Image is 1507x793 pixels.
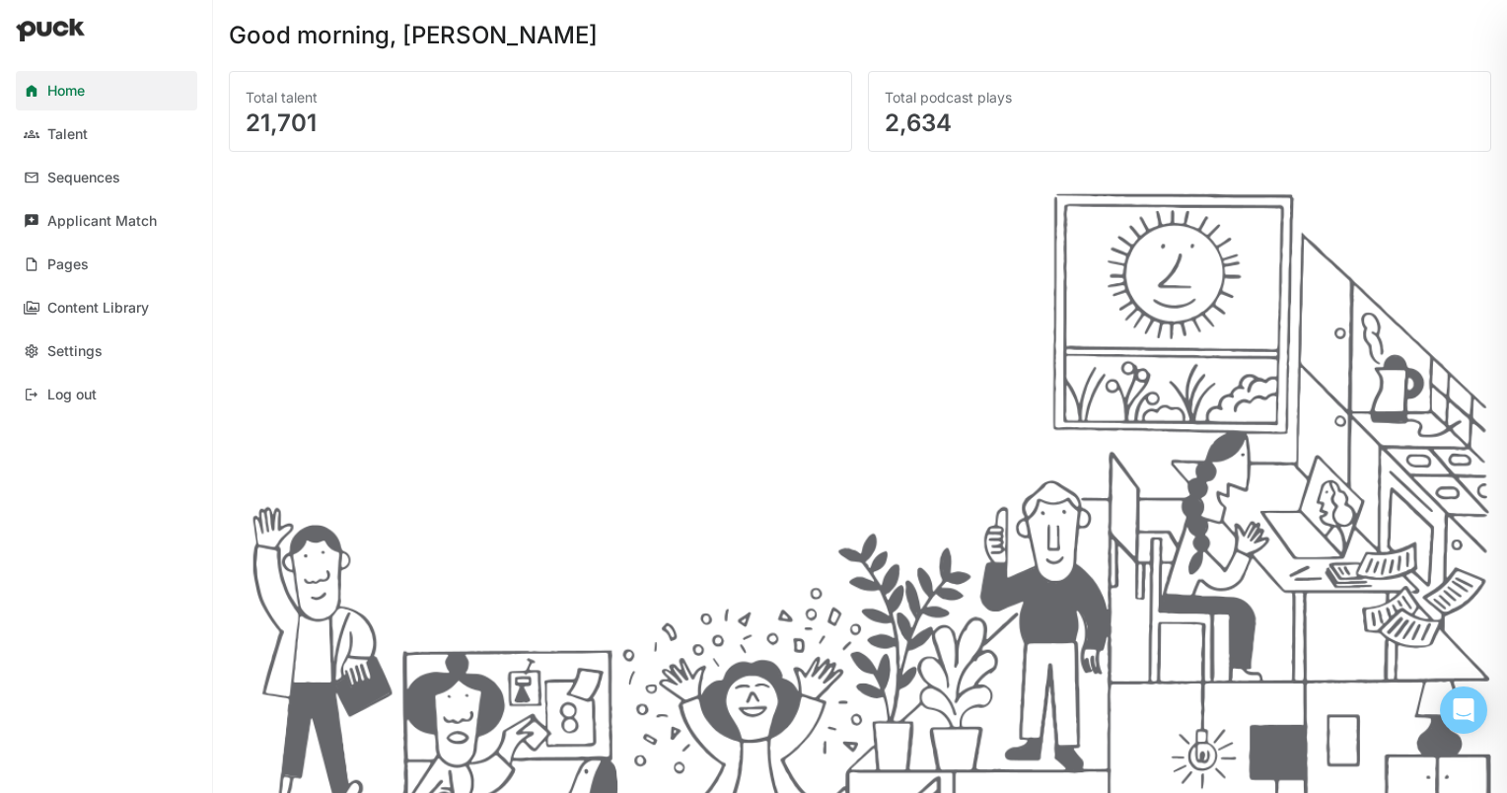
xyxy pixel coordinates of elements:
[47,170,120,186] div: Sequences
[47,343,103,360] div: Settings
[16,245,197,284] a: Pages
[229,24,598,47] div: Good morning, [PERSON_NAME]
[47,256,89,273] div: Pages
[16,114,197,154] a: Talent
[246,88,835,108] div: Total talent
[47,300,149,317] div: Content Library
[16,201,197,241] a: Applicant Match
[885,111,1474,135] div: 2,634
[16,288,197,327] a: Content Library
[1440,686,1487,734] div: Open Intercom Messenger
[47,213,157,230] div: Applicant Match
[885,88,1474,108] div: Total podcast plays
[16,331,197,371] a: Settings
[16,71,197,110] a: Home
[16,158,197,197] a: Sequences
[47,83,85,100] div: Home
[246,111,835,135] div: 21,701
[47,387,97,403] div: Log out
[47,126,88,143] div: Talent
